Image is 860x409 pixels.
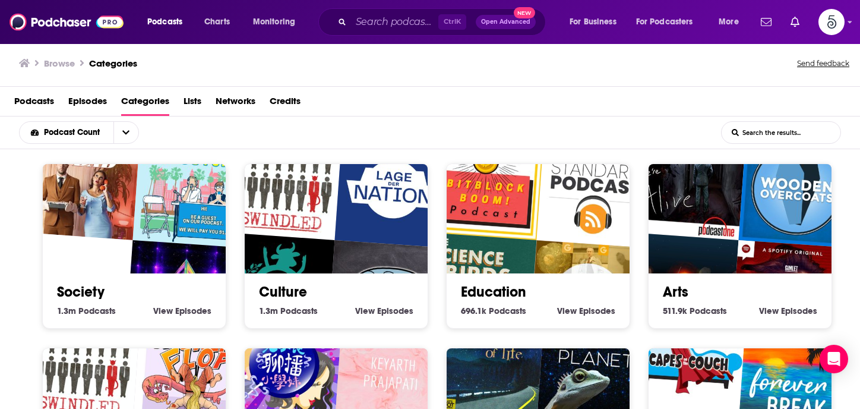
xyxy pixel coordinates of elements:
[68,92,107,116] a: Episodes
[636,14,693,30] span: For Podcasters
[14,92,54,116] a: Podcasts
[663,306,727,316] a: 511.9k Arts Podcasts
[57,306,116,316] a: 1.3m Society Podcasts
[738,131,855,248] img: Wooden Overcoats
[89,58,137,69] a: Categories
[147,14,182,30] span: Podcasts
[153,306,211,316] a: View Society Episodes
[204,14,230,30] span: Charts
[121,92,169,116] a: Categories
[690,306,727,316] span: Podcasts
[57,283,105,301] a: Society
[710,12,754,32] button: open menu
[579,306,615,316] span: Episodes
[756,12,776,32] a: Show notifications dropdown
[793,55,853,72] button: Send feedback
[216,92,255,116] a: Networks
[461,283,526,301] a: Education
[461,306,526,316] a: 696.1k Education Podcasts
[259,306,278,316] span: 1.3m
[330,8,557,36] div: Search podcasts, credits, & more...
[139,12,198,32] button: open menu
[570,14,616,30] span: For Business
[536,131,653,248] img: The Bitcoin Standard Podcast
[23,123,140,240] img: Your Mom & Dad
[184,92,201,116] a: Lists
[225,123,342,240] img: Swindled
[57,306,76,316] span: 1.3m
[280,306,318,316] span: Podcasts
[245,12,311,32] button: open menu
[561,12,631,32] button: open menu
[197,12,237,32] a: Charts
[377,306,413,316] span: Episodes
[355,306,413,316] a: View Culture Episodes
[355,306,375,316] span: View
[175,306,211,316] span: Episodes
[259,306,318,316] a: 1.3m Culture Podcasts
[78,306,116,316] span: Podcasts
[20,128,113,137] button: open menu
[351,12,438,32] input: Search podcasts, credits, & more...
[427,123,544,240] img: The BitBlockBoom Bitcoin Podcast
[663,283,688,301] a: Arts
[557,306,615,316] a: View Education Episodes
[270,92,301,116] a: Credits
[818,9,845,35] button: Show profile menu
[818,9,845,35] span: Logged in as Spiral5-G2
[113,122,138,143] button: open menu
[820,345,848,373] div: Open Intercom Messenger
[759,306,779,316] span: View
[628,12,710,32] button: open menu
[476,15,536,29] button: Open AdvancedNew
[44,128,104,137] span: Podcast Count
[663,306,687,316] span: 511.9k
[132,131,249,248] img: Podcast But Outside
[19,121,157,144] h2: Choose List sort
[557,306,577,316] span: View
[818,9,845,35] img: User Profile
[253,14,295,30] span: Monitoring
[438,14,466,30] span: Ctrl K
[759,306,817,316] a: View Arts Episodes
[259,283,307,301] a: Culture
[153,306,173,316] span: View
[629,123,746,240] img: We're Alive
[514,7,535,18] span: New
[786,12,804,32] a: Show notifications dropdown
[481,19,530,25] span: Open Advanced
[781,306,817,316] span: Episodes
[44,58,75,69] h3: Browse
[334,131,451,248] img: Lage der Nation - der Politik-Podcast aus Berlin
[461,306,486,316] span: 696.1k
[10,11,124,33] img: Podchaser - Follow, Share and Rate Podcasts
[719,14,739,30] span: More
[489,306,526,316] span: Podcasts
